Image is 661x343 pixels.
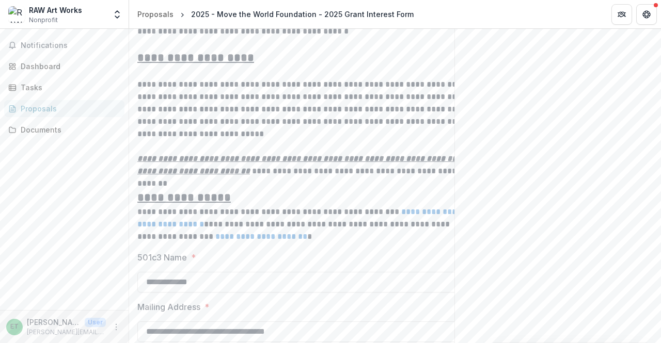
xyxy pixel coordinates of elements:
[137,9,174,20] div: Proposals
[4,100,124,117] a: Proposals
[8,6,25,23] img: RAW Art Works
[21,124,116,135] div: Documents
[29,5,82,15] div: RAW Art Works
[4,58,124,75] a: Dashboard
[137,251,187,264] p: 501c3 Name
[611,4,632,25] button: Partners
[10,323,19,330] div: Elliot Tranter
[191,9,414,20] div: 2025 - Move the World Foundation - 2025 Grant Interest Form
[4,121,124,138] a: Documents
[21,61,116,72] div: Dashboard
[21,82,116,93] div: Tasks
[110,4,124,25] button: Open entity switcher
[27,317,81,328] p: [PERSON_NAME]
[21,41,120,50] span: Notifications
[29,15,58,25] span: Nonprofit
[133,7,418,22] nav: breadcrumb
[4,37,124,54] button: Notifications
[636,4,657,25] button: Get Help
[110,321,122,333] button: More
[4,79,124,96] a: Tasks
[85,318,106,327] p: User
[137,301,200,313] p: Mailing Address
[21,103,116,114] div: Proposals
[133,7,178,22] a: Proposals
[27,328,106,337] p: [PERSON_NAME][EMAIL_ADDRESS][DOMAIN_NAME]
